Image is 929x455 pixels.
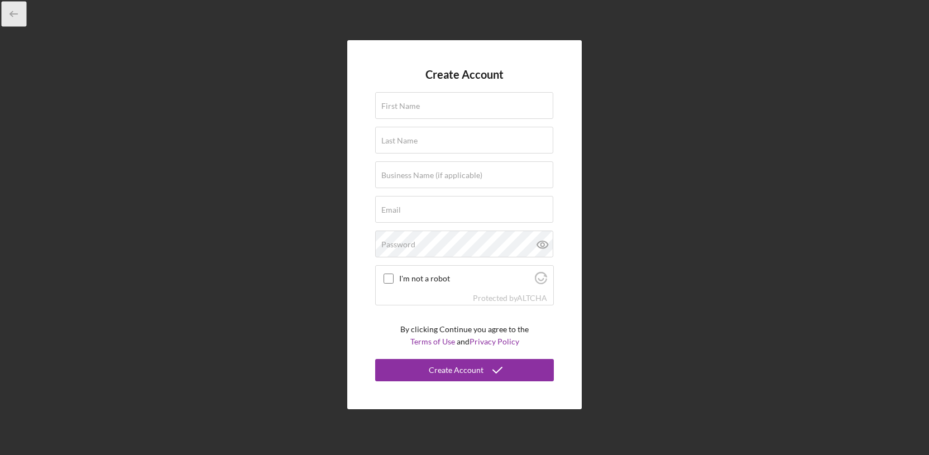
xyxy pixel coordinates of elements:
[381,171,482,180] label: Business Name (if applicable)
[381,136,418,145] label: Last Name
[470,337,519,346] a: Privacy Policy
[375,359,554,381] button: Create Account
[399,274,531,283] label: I'm not a robot
[381,205,401,214] label: Email
[381,102,420,111] label: First Name
[517,293,547,303] a: Visit Altcha.org
[381,240,415,249] label: Password
[473,294,547,303] div: Protected by
[535,276,547,286] a: Visit Altcha.org
[425,68,504,81] h4: Create Account
[429,359,483,381] div: Create Account
[410,337,455,346] a: Terms of Use
[400,323,529,348] p: By clicking Continue you agree to the and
